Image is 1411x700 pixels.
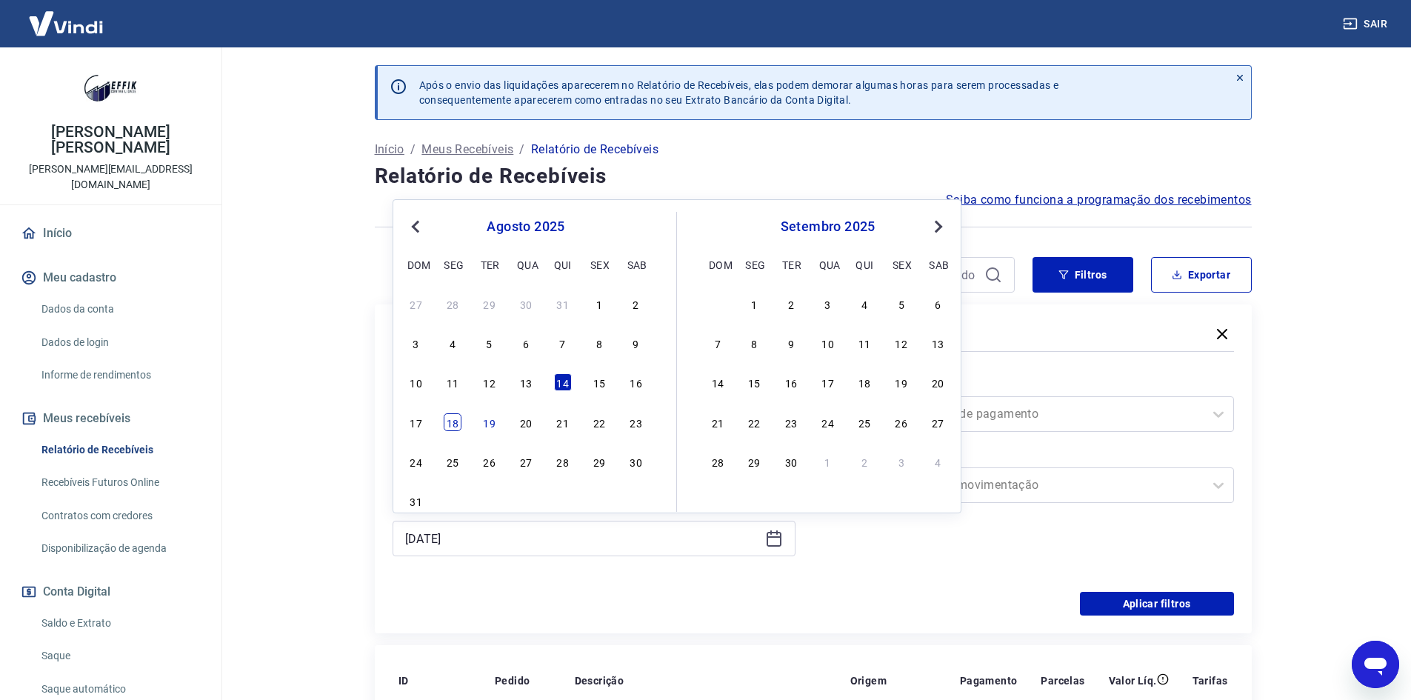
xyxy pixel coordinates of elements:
a: Contratos com credores [36,501,204,531]
p: Após o envio das liquidações aparecerem no Relatório de Recebíveis, elas podem demorar algumas ho... [419,78,1059,107]
div: Choose sábado, 9 de agosto de 2025 [627,334,645,352]
div: Choose sábado, 13 de setembro de 2025 [929,334,947,352]
iframe: Botão para abrir a janela de mensagens [1352,641,1399,688]
div: qui [554,256,572,273]
div: Choose terça-feira, 29 de julho de 2025 [481,295,498,313]
button: Previous Month [407,218,424,236]
div: Choose domingo, 31 de agosto de 2025 [709,295,727,313]
div: qua [819,256,837,273]
a: Dados de login [36,327,204,358]
a: Saiba como funciona a programação dos recebimentos [946,191,1252,209]
button: Exportar [1151,257,1252,293]
button: Filtros [1033,257,1133,293]
div: Choose sábado, 30 de agosto de 2025 [627,453,645,470]
div: Choose segunda-feira, 1 de setembro de 2025 [444,492,461,510]
div: Choose terça-feira, 26 de agosto de 2025 [481,453,498,470]
div: Choose quarta-feira, 13 de agosto de 2025 [517,373,535,391]
button: Next Month [930,218,947,236]
button: Aplicar filtros [1080,592,1234,616]
button: Meu cadastro [18,261,204,294]
div: Choose domingo, 21 de setembro de 2025 [709,413,727,431]
div: Choose quarta-feira, 24 de setembro de 2025 [819,413,837,431]
div: Choose quinta-feira, 7 de agosto de 2025 [554,334,572,352]
a: Dados da conta [36,294,204,324]
div: Choose segunda-feira, 8 de setembro de 2025 [745,334,763,352]
div: Choose terça-feira, 16 de setembro de 2025 [782,373,800,391]
div: Choose quarta-feira, 10 de setembro de 2025 [819,334,837,352]
div: qui [855,256,873,273]
div: dom [407,256,425,273]
div: Choose quarta-feira, 17 de setembro de 2025 [819,373,837,391]
button: Sair [1340,10,1393,38]
div: Choose terça-feira, 19 de agosto de 2025 [481,413,498,431]
div: Choose sábado, 6 de setembro de 2025 [627,492,645,510]
div: Choose quarta-feira, 27 de agosto de 2025 [517,453,535,470]
img: Vindi [18,1,114,46]
div: Choose domingo, 14 de setembro de 2025 [709,373,727,391]
a: Saldo e Extrato [36,608,204,639]
input: Data final [405,527,759,550]
div: Choose domingo, 28 de setembro de 2025 [709,453,727,470]
div: Choose sábado, 6 de setembro de 2025 [929,295,947,313]
a: Relatório de Recebíveis [36,435,204,465]
div: Choose sexta-feira, 19 de setembro de 2025 [893,373,910,391]
div: Choose sexta-feira, 5 de setembro de 2025 [893,295,910,313]
div: Choose quinta-feira, 28 de agosto de 2025 [554,453,572,470]
div: seg [444,256,461,273]
div: sex [893,256,910,273]
p: [PERSON_NAME] [PERSON_NAME] [12,124,210,156]
a: Meus Recebíveis [421,141,513,159]
div: Choose sexta-feira, 5 de setembro de 2025 [590,492,608,510]
div: Choose domingo, 7 de setembro de 2025 [709,334,727,352]
div: Choose quarta-feira, 6 de agosto de 2025 [517,334,535,352]
div: qua [517,256,535,273]
div: ter [481,256,498,273]
div: Choose terça-feira, 2 de setembro de 2025 [782,295,800,313]
div: Choose sexta-feira, 1 de agosto de 2025 [590,295,608,313]
p: Pedido [495,673,530,688]
a: Início [375,141,404,159]
div: Choose domingo, 24 de agosto de 2025 [407,453,425,470]
div: Choose terça-feira, 23 de setembro de 2025 [782,413,800,431]
div: Choose quinta-feira, 4 de setembro de 2025 [855,295,873,313]
div: Choose sábado, 20 de setembro de 2025 [929,373,947,391]
div: sab [627,256,645,273]
p: [PERSON_NAME][EMAIL_ADDRESS][DOMAIN_NAME] [12,161,210,193]
div: Choose quarta-feira, 3 de setembro de 2025 [819,295,837,313]
div: setembro 2025 [707,218,949,236]
div: Choose sexta-feira, 3 de outubro de 2025 [893,453,910,470]
div: month 2025-08 [405,293,647,512]
p: ID [398,673,409,688]
div: seg [745,256,763,273]
div: Choose quinta-feira, 31 de julho de 2025 [554,295,572,313]
div: Choose segunda-feira, 29 de setembro de 2025 [745,453,763,470]
div: Choose segunda-feira, 15 de setembro de 2025 [745,373,763,391]
div: Choose segunda-feira, 4 de agosto de 2025 [444,334,461,352]
div: agosto 2025 [405,218,647,236]
div: Choose quinta-feira, 14 de agosto de 2025 [554,373,572,391]
div: Choose domingo, 10 de agosto de 2025 [407,373,425,391]
div: Choose quarta-feira, 1 de outubro de 2025 [819,453,837,470]
div: Choose quinta-feira, 4 de setembro de 2025 [554,492,572,510]
div: Choose sexta-feira, 15 de agosto de 2025 [590,373,608,391]
div: Choose quinta-feira, 11 de setembro de 2025 [855,334,873,352]
div: Choose quinta-feira, 18 de setembro de 2025 [855,373,873,391]
p: / [410,141,416,159]
div: Choose sexta-feira, 26 de setembro de 2025 [893,413,910,431]
div: sex [590,256,608,273]
div: Choose sexta-feira, 29 de agosto de 2025 [590,453,608,470]
label: Tipo de Movimentação [834,447,1231,464]
div: Choose terça-feira, 12 de agosto de 2025 [481,373,498,391]
p: Valor Líq. [1109,673,1157,688]
p: Descrição [575,673,624,688]
img: 25489869-d7d1-4209-91d1-72ab6d31093b.jpeg [81,59,141,119]
p: Parcelas [1041,673,1084,688]
div: Choose sábado, 27 de setembro de 2025 [929,413,947,431]
div: Choose quinta-feira, 21 de agosto de 2025 [554,413,572,431]
p: Pagamento [960,673,1018,688]
button: Meus recebíveis [18,402,204,435]
div: Choose sábado, 23 de agosto de 2025 [627,413,645,431]
div: Choose segunda-feira, 22 de setembro de 2025 [745,413,763,431]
